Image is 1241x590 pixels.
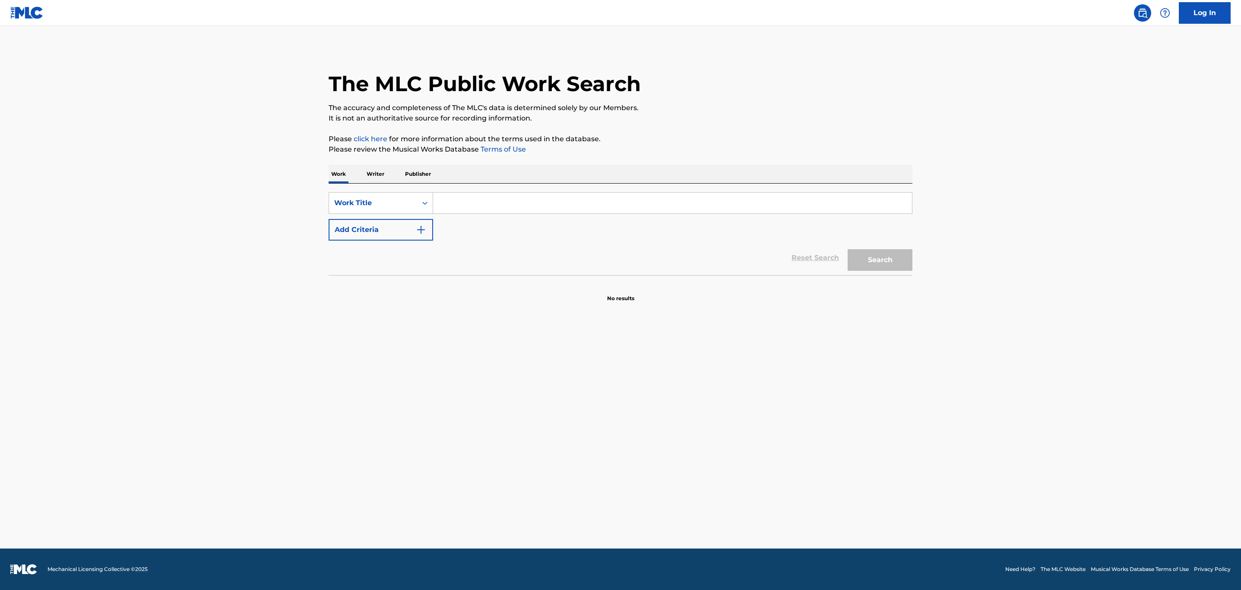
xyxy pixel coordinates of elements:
[1041,565,1086,573] a: The MLC Website
[329,113,912,124] p: It is not an authoritative source for recording information.
[364,165,387,183] p: Writer
[416,225,426,235] img: 9d2ae6d4665cec9f34b9.svg
[1091,565,1189,573] a: Musical Works Database Terms of Use
[607,284,634,302] p: No results
[1160,8,1170,18] img: help
[329,71,641,97] h1: The MLC Public Work Search
[329,103,912,113] p: The accuracy and completeness of The MLC's data is determined solely by our Members.
[1137,8,1148,18] img: search
[1156,4,1174,22] div: Help
[47,565,148,573] span: Mechanical Licensing Collective © 2025
[10,6,44,19] img: MLC Logo
[329,165,348,183] p: Work
[329,219,433,241] button: Add Criteria
[1005,565,1035,573] a: Need Help?
[354,135,387,143] a: click here
[1194,565,1231,573] a: Privacy Policy
[329,144,912,155] p: Please review the Musical Works Database
[1198,549,1241,590] iframe: Chat Widget
[479,145,526,153] a: Terms of Use
[329,134,912,144] p: Please for more information about the terms used in the database.
[402,165,434,183] p: Publisher
[334,198,412,208] div: Work Title
[329,192,912,275] form: Search Form
[1179,2,1231,24] a: Log In
[1134,4,1151,22] a: Public Search
[10,564,37,574] img: logo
